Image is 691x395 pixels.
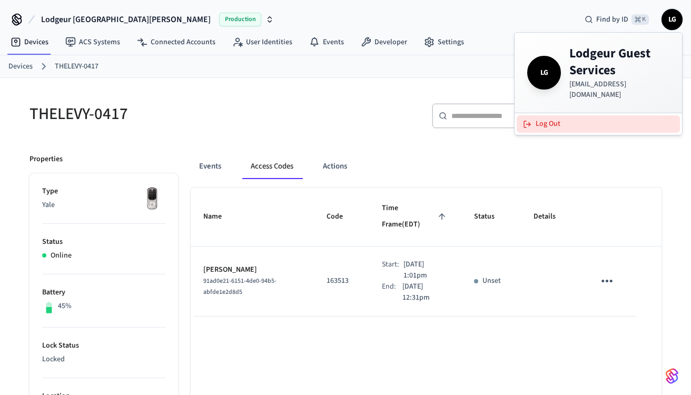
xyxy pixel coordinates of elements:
[42,287,165,298] p: Battery
[203,264,301,275] p: [PERSON_NAME]
[203,209,235,225] span: Name
[42,186,165,197] p: Type
[576,10,657,29] div: Find by ID⌘ K
[42,236,165,248] p: Status
[403,259,449,281] p: [DATE] 1:01pm
[51,250,72,261] p: Online
[596,14,628,25] span: Find by ID
[42,200,165,211] p: Yale
[327,209,357,225] span: Code
[569,45,669,79] h4: Lodgeur Guest Services
[314,154,356,179] button: Actions
[662,9,683,30] button: LG
[631,14,649,25] span: ⌘ K
[416,33,472,52] a: Settings
[224,33,301,52] a: User Identities
[666,368,678,384] img: SeamLogoGradient.69752ec5.svg
[191,154,230,179] button: Events
[219,13,261,26] span: Production
[517,115,680,133] button: Log Out
[191,187,662,317] table: sticky table
[382,259,403,281] div: Start:
[8,61,33,72] a: Devices
[569,79,669,100] p: [EMAIL_ADDRESS][DOMAIN_NAME]
[327,275,357,287] p: 163513
[382,200,449,233] span: Time Frame(EDT)
[42,340,165,351] p: Lock Status
[382,281,402,303] div: End:
[41,13,211,26] span: Lodgeur [GEOGRAPHIC_DATA][PERSON_NAME]
[529,58,559,87] span: LG
[42,354,165,365] p: Locked
[663,10,682,29] span: LG
[191,154,662,179] div: ant example
[2,33,57,52] a: Devices
[29,154,63,165] p: Properties
[55,61,98,72] a: THELEVY-0417
[402,281,449,303] p: [DATE] 12:31pm
[534,209,569,225] span: Details
[58,301,72,312] p: 45%
[57,33,129,52] a: ACS Systems
[482,275,501,287] p: Unset
[129,33,224,52] a: Connected Accounts
[352,33,416,52] a: Developer
[242,154,302,179] button: Access Codes
[203,276,277,297] span: 91ad0e21-6151-4de0-94b5-abfde1e2d8d5
[29,103,339,125] h5: THELEVY-0417
[301,33,352,52] a: Events
[139,186,165,212] img: Yale Assure Touchscreen Wifi Smart Lock, Satin Nickel, Front
[474,209,508,225] span: Status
